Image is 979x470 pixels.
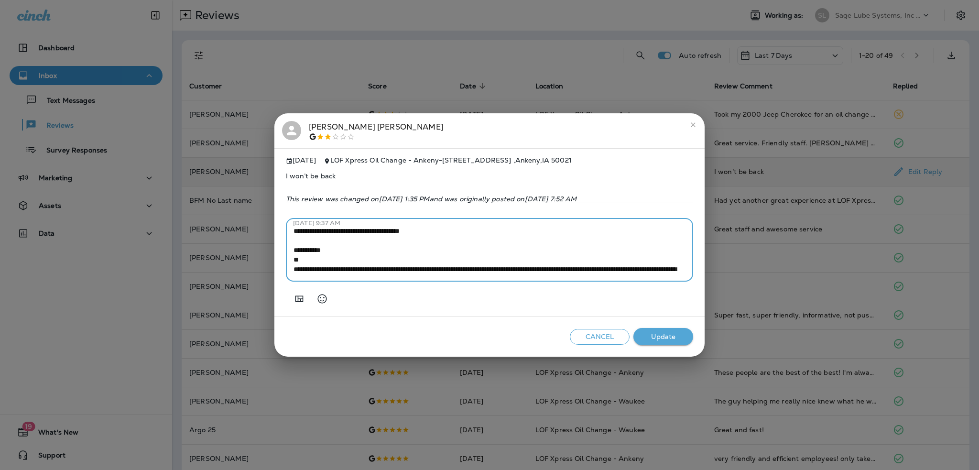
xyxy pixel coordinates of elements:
button: Add in a premade template [290,289,309,308]
p: This review was changed on [DATE] 1:35 PM [286,195,693,203]
button: Cancel [570,329,630,345]
button: Select an emoji [313,289,332,308]
span: and was originally posted on [DATE] 7:52 AM [430,195,577,203]
button: Update [633,328,693,346]
span: [DATE] [286,156,316,164]
span: I won’t be back [286,164,693,187]
div: [PERSON_NAME] [PERSON_NAME] [309,121,444,141]
span: LOF Xpress Oil Change - Ankeny - [STREET_ADDRESS] , Ankeny , IA 50021 [330,156,572,164]
button: close [685,117,701,132]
